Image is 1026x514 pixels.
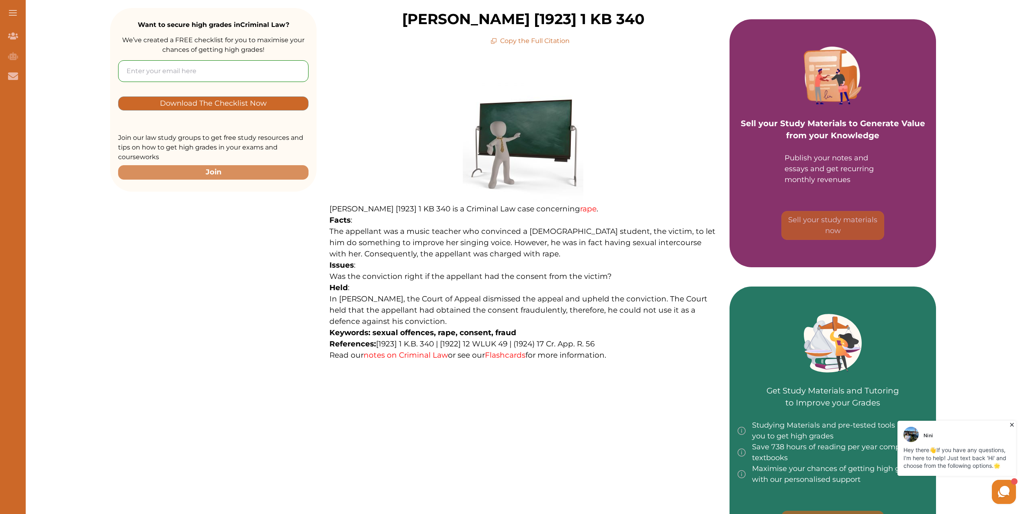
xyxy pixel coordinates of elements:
button: [object Object] [118,96,309,111]
button: Join [118,165,309,179]
strong: Facts [329,215,351,225]
p: Sell your study materials now [785,215,881,236]
strong: Want to secure high grades in Criminal Law ? [138,21,289,29]
img: info-img [738,442,746,463]
div: Save 738 hours of reading per year compared to textbooks [738,442,928,463]
p: Get Study Materials and Tutoring to Improve your Grades [766,369,899,409]
img: Green card image [804,314,862,373]
span: In [PERSON_NAME], the Court of Appeal dismissed the appeal and upheld the conviction. The Court h... [329,294,707,326]
p: Sell your Study Materials to Generate Value from your Knowledge [738,101,928,141]
strong: Issues [329,260,354,270]
p: Join our law study groups to get free study resources and tips on how to get high grades in your ... [118,133,309,162]
strong: References: [329,339,376,348]
span: The appellant was a music teacher who convinced a [DEMOGRAPHIC_DATA] student, the victim, to let ... [329,227,715,258]
img: info-img [738,463,746,485]
span: Read our or see our for more information. [329,350,606,360]
div: Studying Materials and pre-tested tools helping you to get high grades [738,420,928,442]
input: Enter your email here [118,60,309,82]
span: [1923] 1 K.B. 340 | [1922] 12 WLUK 49 | (1924) 17 Cr. App. R. 56 [329,339,595,348]
span: : [329,260,356,270]
img: Purple card image [804,47,862,104]
span: : [329,283,349,292]
p: Copy the Full Citation [491,36,570,46]
span: We’ve created a FREE checklist for you to maximise your chances of getting high grades! [122,36,305,53]
span: Was the conviction right if the appellant had the consent from the victim? [329,272,612,281]
a: Flashcards [485,350,525,360]
div: Maximise your chances of getting high grades with our personalised support [738,463,928,485]
strong: Held [329,283,348,292]
strong: Keywords: sexual offences, rape, consent, fraud [329,328,516,337]
span: [PERSON_NAME] [1923] 1 KB 340 is a Criminal Law case concerning . [329,204,598,213]
button: [object Object] [781,211,884,240]
p: [PERSON_NAME] [1923] 1 KB 340 [402,8,644,30]
span: : [329,215,352,225]
img: info-img [738,420,746,442]
a: notes on Criminal Law [364,350,448,360]
img: teacher-1015630_1920-300x300.jpg [463,83,583,203]
iframe: HelpCrunch [833,419,1018,506]
div: Publish your notes and essays and get recurring monthly revenues [785,153,881,185]
a: rape [580,204,597,213]
p: Download The Checklist Now [160,99,267,108]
